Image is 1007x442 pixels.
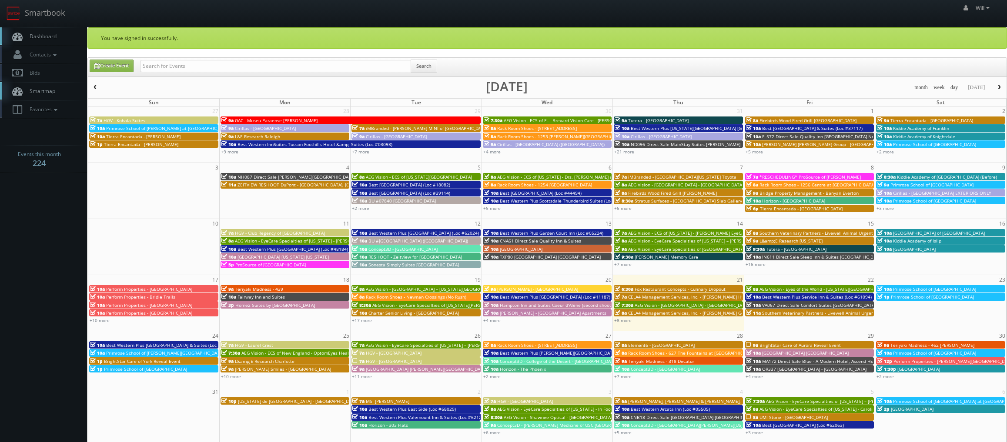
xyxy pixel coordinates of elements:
[352,230,367,236] span: 10a
[238,182,388,188] span: ZEITVIEW RESHOOT DuPont - [GEOGRAPHIC_DATA], [GEOGRAPHIC_DATA]
[366,350,422,356] span: HGV - [GEOGRAPHIC_DATA]
[615,302,633,308] span: 7:30a
[615,238,627,244] span: 8a
[352,246,367,252] span: 10a
[368,254,462,260] span: RESHOOT - Zeitview for [GEOGRAPHIC_DATA]
[497,125,577,131] span: Rack Room Shoes - [STREET_ADDRESS]
[221,366,234,372] span: 9a
[221,133,234,140] span: 9a
[90,60,134,72] a: Create Event
[746,198,761,204] span: 10a
[746,117,758,123] span: 8a
[746,302,761,308] span: 10a
[484,190,498,196] span: 10a
[366,358,422,364] span: HGV - [GEOGRAPHIC_DATA]
[484,198,498,204] span: 10a
[877,350,892,356] span: 10a
[893,133,955,140] span: Kiddie Academy of Knightdale
[483,205,501,211] a: +5 more
[628,174,736,180] span: iMBranded - [GEOGRAPHIC_DATA][US_STATE] Toyota
[352,254,367,260] span: 10a
[484,294,498,300] span: 10a
[628,294,756,300] span: CELA4 Management Services, Inc. - [PERSON_NAME] Hyundai
[352,182,367,188] span: 10a
[352,373,372,379] a: +11 more
[90,317,110,323] a: +10 more
[90,141,103,147] span: 1p
[628,182,743,188] span: AEG Vision - [GEOGRAPHIC_DATA] - [GEOGRAPHIC_DATA]
[368,182,450,188] span: Best [GEOGRAPHIC_DATA] (Loc #18082)
[615,350,627,356] span: 8a
[90,133,105,140] span: 10a
[90,366,103,372] span: 1p
[352,294,365,300] span: 8a
[615,310,627,316] span: 8a
[746,350,761,356] span: 10a
[759,286,892,292] span: AEG Vision - Eyes of the World - [US_STATE][GEOGRAPHIC_DATA]
[368,198,436,204] span: BU #07840 [GEOGRAPHIC_DATA]
[484,398,496,404] span: 7a
[104,141,178,147] span: Tierra Encantada - [PERSON_NAME]
[352,342,365,348] span: 7a
[352,350,365,356] span: 7a
[759,190,859,196] span: Bridge Property Management - Banyan Everton
[746,246,765,252] span: 9:30a
[762,366,866,372] span: OR337 [GEOGRAPHIC_DATA] - [GEOGRAPHIC_DATA]
[628,398,796,404] span: [PERSON_NAME], [PERSON_NAME] & [PERSON_NAME], LLC - [GEOGRAPHIC_DATA]
[877,358,892,364] span: 12p
[893,125,949,131] span: Kiddie Academy of Franklin
[891,294,974,300] span: Primrose School of [GEOGRAPHIC_DATA]
[877,238,892,244] span: 10a
[90,302,105,308] span: 10a
[140,60,411,72] input: Search for Events
[484,174,496,180] span: 8a
[484,133,496,140] span: 8a
[635,302,750,308] span: AEG Vision - [GEOGRAPHIC_DATA] - [GEOGRAPHIC_DATA]
[484,286,496,292] span: 9a
[746,398,765,404] span: 7:30a
[241,350,401,356] span: AEG Vision - ECS of New England - OptomEyes Health – [GEOGRAPHIC_DATA]
[746,141,761,147] span: 10a
[759,182,875,188] span: Rack Room Shoes - 1256 Centre at [GEOGRAPHIC_DATA]
[614,205,632,211] a: +6 more
[497,342,577,348] span: Rack Room Shoes - [STREET_ADDRESS]
[106,133,181,140] span: Tierra Encantada - [PERSON_NAME]
[221,230,234,236] span: 7a
[221,373,241,379] a: +10 more
[483,317,501,323] a: +4 more
[235,133,280,140] span: L&E Research Raleigh
[628,350,778,356] span: Rack Room Shoes - 627 The Fountains at [GEOGRAPHIC_DATA] (No Rush)
[893,190,991,196] span: Cirillas - [GEOGRAPHIC_DATA] EXTERIORS ONLY
[352,198,367,204] span: 10a
[877,117,889,123] span: 9a
[500,190,582,196] span: Best [GEOGRAPHIC_DATA] (Loc #44494)
[106,302,192,308] span: Perform Properties - [GEOGRAPHIC_DATA]
[352,358,365,364] span: 7a
[238,294,285,300] span: Fairway Inn and Suites
[746,261,766,267] a: +16 more
[352,262,367,268] span: 10a
[614,317,632,323] a: +8 more
[352,190,367,196] span: 10a
[235,125,296,131] span: Cirillas - [GEOGRAPHIC_DATA]
[746,373,763,379] a: +4 more
[106,350,224,356] span: Primrose School of [PERSON_NAME][GEOGRAPHIC_DATA]
[25,106,60,113] span: Favorites
[90,310,105,316] span: 10a
[500,350,723,356] span: Best Western Plus [PERSON_NAME][GEOGRAPHIC_DATA]/[PERSON_NAME][GEOGRAPHIC_DATA] (Loc #10397)
[762,254,883,260] span: IN611 Direct Sale Sleep Inn & Suites [GEOGRAPHIC_DATA]
[90,286,105,292] span: 10a
[25,51,59,58] span: Contacts
[7,7,20,20] img: smartbook-logo.png
[762,125,863,131] span: Best [GEOGRAPHIC_DATA] & Suites (Loc #37117)
[628,190,717,196] span: Firebirds Wood Fired Grill [PERSON_NAME]
[746,174,758,180] span: 7a
[615,286,633,292] span: 6:30a
[628,342,695,348] span: Element6 - [GEOGRAPHIC_DATA]
[760,206,843,212] span: Tierra Encantada - [GEOGRAPHIC_DATA]
[221,125,234,131] span: 9a
[759,230,925,236] span: Southern Veterinary Partners - Livewell Animal Urgent Care of [PERSON_NAME]
[746,238,758,244] span: 9a
[235,366,331,372] span: [PERSON_NAME] Smiles - [GEOGRAPHIC_DATA]
[877,342,889,348] span: 9a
